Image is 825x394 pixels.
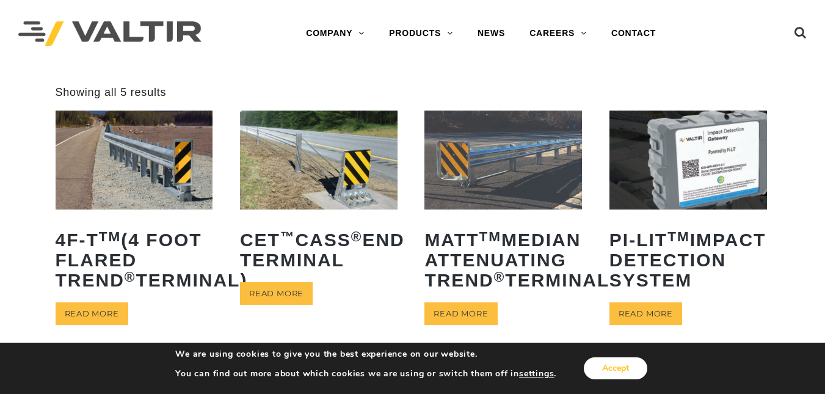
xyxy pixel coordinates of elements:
sup: ® [494,269,506,285]
h2: PI-LIT Impact Detection System [609,221,767,299]
h2: MATT Median Attenuating TREND Terminal [424,221,582,299]
sup: ® [125,269,136,285]
a: Read more about “PI-LITTM Impact Detection System” [609,302,682,325]
a: Read more about “MATTTM Median Attenuating TREND® Terminal” [424,302,497,325]
button: Accept [584,357,647,379]
a: CAREERS [517,21,599,46]
sup: ® [351,229,363,244]
sup: TM [479,229,501,244]
a: PI-LITTMImpact Detection System [609,111,767,299]
img: Valtir [18,21,202,46]
a: CONTACT [599,21,668,46]
a: NEWS [465,21,517,46]
sup: ™ [280,229,296,244]
sup: TM [667,229,690,244]
a: PRODUCTS [377,21,465,46]
p: Showing all 5 results [56,86,167,100]
p: You can find out more about which cookies we are using or switch them off in . [175,368,556,379]
a: CET™CASS®End Terminal [240,111,398,279]
button: settings [519,368,554,379]
p: We are using cookies to give you the best experience on our website. [175,349,556,360]
a: COMPANY [294,21,377,46]
a: MATTTMMedian Attenuating TREND®Terminal [424,111,582,299]
a: 4F-TTM(4 Foot Flared TREND®Terminal) [56,111,213,299]
h2: 4F-T (4 Foot Flared TREND Terminal) [56,221,213,299]
h2: CET CASS End Terminal [240,221,398,279]
sup: TM [99,229,122,244]
a: Read more about “4F-TTM (4 Foot Flared TREND® Terminal)” [56,302,128,325]
a: Read more about “CET™ CASS® End Terminal” [240,282,313,305]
